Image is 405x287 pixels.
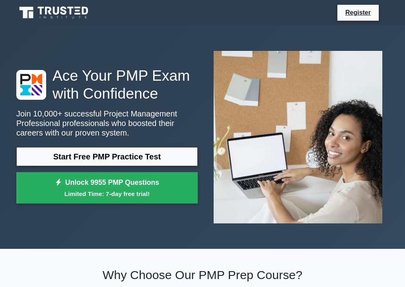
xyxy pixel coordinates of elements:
[26,189,188,198] small: Limited Time: 7-day free trial!
[16,147,198,166] a: Start Free PMP Practice Test
[16,67,198,102] h1: Ace Your PMP Exam with Confidence
[16,109,198,138] p: Join 10,000+ successful Project Management Professional professionals who boosted their careers w...
[16,268,389,282] h2: Why Choose Our PMP Prep Course?
[16,172,198,204] a: Unlock 9955 PMP QuestionsLimited Time: 7-day free trial!
[341,8,376,17] a: Register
